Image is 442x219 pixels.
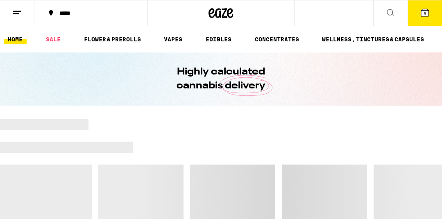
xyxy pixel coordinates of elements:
a: HOME [4,34,27,44]
a: CONCENTRATES [251,34,303,44]
a: VAPES [160,34,186,44]
a: FLOWER & PREROLLS [80,34,145,44]
h1: Highly calculated cannabis delivery [154,65,289,93]
a: EDIBLES [202,34,236,44]
span: 8 [424,11,426,16]
a: WELLNESS, TINCTURES & CAPSULES [318,34,428,44]
button: 8 [408,0,442,26]
a: SALE [42,34,65,44]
